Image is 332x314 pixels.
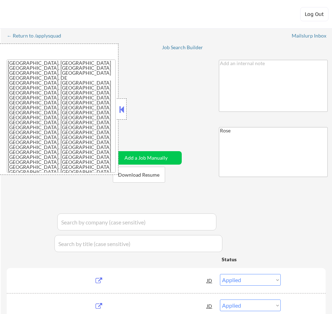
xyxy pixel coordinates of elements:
[292,33,327,40] a: Mailslurp Inbox
[300,7,328,21] button: Log Out
[162,45,203,50] div: Job Search Builder
[7,33,68,40] a: ← Return to /applysquad
[206,299,213,312] div: JD
[57,213,216,230] input: Search by company (case sensitive)
[110,151,182,165] button: Add a Job Manually
[292,33,327,38] div: Mailslurp Inbox
[206,274,213,287] div: JD
[113,167,165,183] button: Download Resume
[54,235,222,252] input: Search by title (case sensitive)
[7,33,68,38] div: ← Return to /applysquad
[222,253,278,266] div: Status
[162,45,203,52] a: Job Search Builder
